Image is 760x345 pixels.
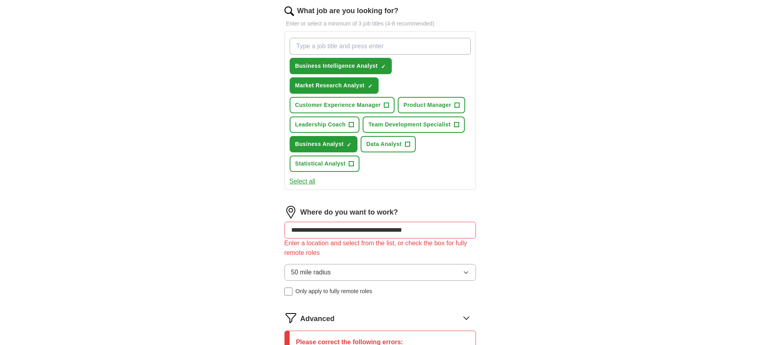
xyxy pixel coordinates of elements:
p: Enter or select a minimum of 3 job titles (4-8 recommended) [284,20,476,28]
input: Type a job title and press enter [290,38,471,55]
label: Where do you want to work? [300,207,398,218]
button: 50 mile radius [284,264,476,281]
button: Statistical Analyst [290,156,360,172]
button: Market Research Analyst✓ [290,77,379,94]
img: filter [284,311,297,324]
span: Customer Experience Manager [295,101,381,109]
span: Business Intelligence Analyst [295,62,378,70]
button: Select all [290,177,316,186]
span: Statistical Analyst [295,160,346,168]
span: Advanced [300,313,335,324]
button: Data Analyst [361,136,416,152]
img: location.png [284,206,297,219]
span: Team Development Specialist [368,120,450,129]
button: Team Development Specialist [363,116,464,133]
span: Product Manager [403,101,451,109]
span: Leadership Coach [295,120,346,129]
span: Business Analyst [295,140,344,148]
button: Customer Experience Manager [290,97,395,113]
div: Enter a location and select from the list, or check the box for fully remote roles [284,239,476,258]
span: Market Research Analyst [295,81,365,90]
button: Product Manager [398,97,465,113]
span: ✓ [368,83,373,89]
button: Business Intelligence Analyst✓ [290,58,392,74]
span: ✓ [347,142,351,148]
label: What job are you looking for? [297,6,399,16]
span: ✓ [381,63,386,70]
button: Business Analyst✓ [290,136,358,152]
span: Data Analyst [366,140,402,148]
img: search.png [284,6,294,16]
span: 50 mile radius [291,268,331,277]
span: Only apply to fully remote roles [296,287,372,296]
input: Only apply to fully remote roles [284,288,292,296]
button: Leadership Coach [290,116,360,133]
